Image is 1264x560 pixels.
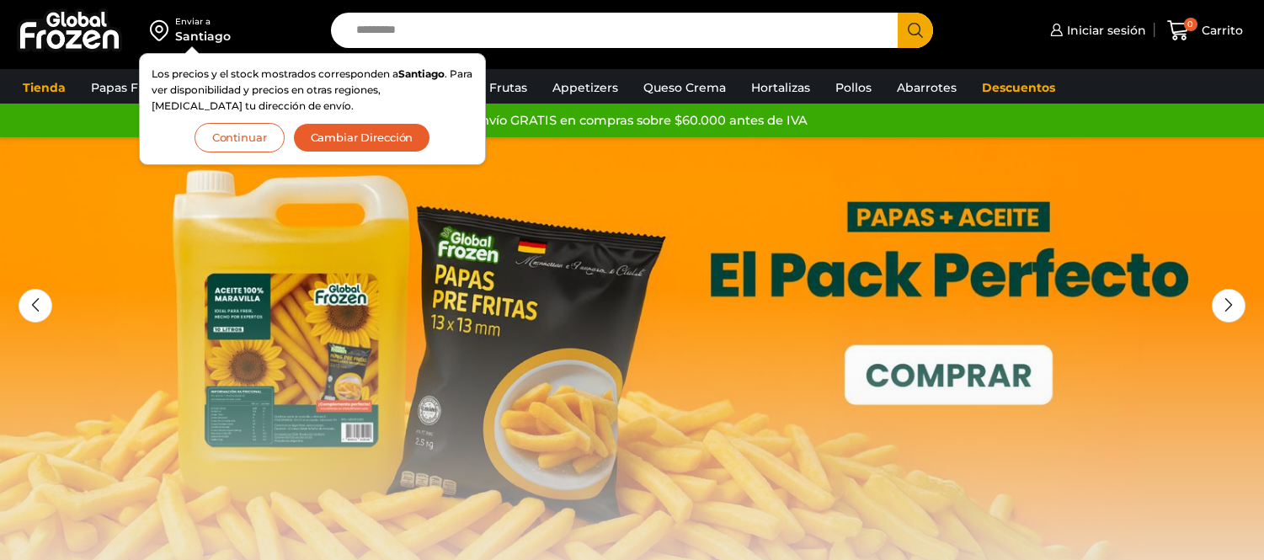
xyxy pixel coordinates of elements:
[827,72,880,104] a: Pollos
[1063,22,1146,39] span: Iniciar sesión
[152,66,473,115] p: Los precios y el stock mostrados corresponden a . Para ver disponibilidad y precios en otras regi...
[1197,22,1243,39] span: Carrito
[743,72,819,104] a: Hortalizas
[175,16,231,28] div: Enviar a
[83,72,173,104] a: Papas Fritas
[293,123,431,152] button: Cambiar Dirección
[898,13,933,48] button: Search button
[888,72,965,104] a: Abarrotes
[14,72,74,104] a: Tienda
[973,72,1064,104] a: Descuentos
[195,123,285,152] button: Continuar
[1046,13,1146,47] a: Iniciar sesión
[544,72,627,104] a: Appetizers
[398,67,445,80] strong: Santiago
[1163,11,1247,51] a: 0 Carrito
[150,16,175,45] img: address-field-icon.svg
[1184,18,1197,31] span: 0
[175,28,231,45] div: Santiago
[635,72,734,104] a: Queso Crema
[19,289,52,323] div: Previous slide
[1212,289,1245,323] div: Next slide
